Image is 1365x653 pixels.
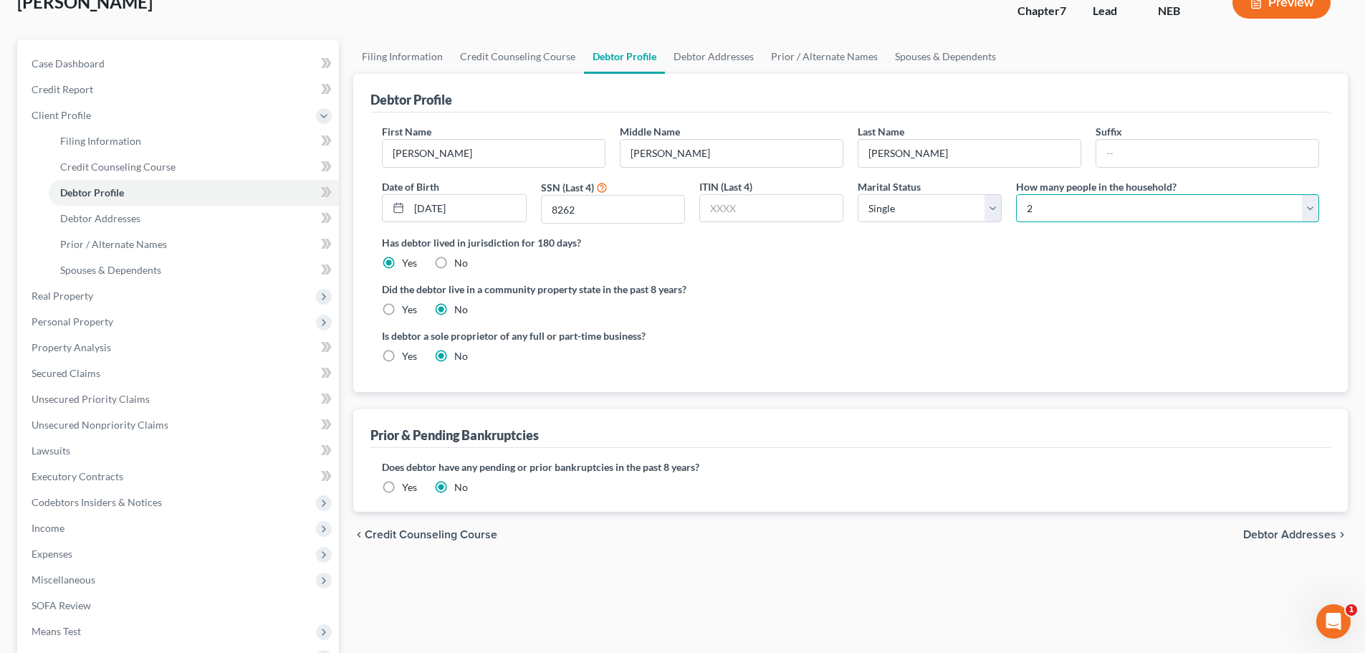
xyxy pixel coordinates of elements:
span: Expenses [32,548,72,560]
span: Credit Counseling Course [60,161,176,173]
a: Property Analysis [20,335,339,361]
label: Is debtor a sole proprietor of any full or part-time business? [382,328,843,343]
span: Credit Report [32,83,93,95]
a: Spouses & Dependents [886,39,1005,74]
label: SSN (Last 4) [541,180,594,195]
span: Spouses & Dependents [60,264,161,276]
a: Debtor Addresses [665,39,762,74]
span: 7 [1060,4,1066,17]
label: Has debtor lived in jurisdiction for 180 days? [382,235,1319,250]
label: Yes [402,256,417,270]
i: chevron_right [1336,529,1348,540]
input: -- [1096,140,1318,167]
a: Debtor Profile [584,39,665,74]
a: Secured Claims [20,361,339,386]
label: Last Name [858,124,904,139]
span: Property Analysis [32,341,111,353]
span: Filing Information [60,135,141,147]
a: Prior / Alternate Names [762,39,886,74]
a: Credit Report [20,77,339,103]
span: Executory Contracts [32,470,123,482]
span: Secured Claims [32,367,100,379]
input: MM/DD/YYYY [409,195,525,222]
label: No [454,349,468,363]
span: Credit Counseling Course [365,529,497,540]
a: Unsecured Nonpriority Claims [20,412,339,438]
a: Lawsuits [20,438,339,464]
label: Date of Birth [382,179,439,194]
label: Does debtor have any pending or prior bankruptcies in the past 8 years? [382,459,1319,475]
span: Real Property [32,290,93,302]
label: Did the debtor live in a community property state in the past 8 years? [382,282,1319,297]
span: Personal Property [32,315,113,328]
a: Filing Information [353,39,451,74]
button: chevron_left Credit Counseling Course [353,529,497,540]
span: 1 [1346,604,1357,616]
input: -- [383,140,605,167]
input: -- [858,140,1081,167]
span: Debtor Addresses [60,212,140,224]
span: Client Profile [32,109,91,121]
a: Case Dashboard [20,51,339,77]
a: Prior / Alternate Names [49,232,339,257]
span: Codebtors Insiders & Notices [32,496,162,508]
a: Unsecured Priority Claims [20,386,339,412]
input: XXXX [542,196,684,223]
a: Executory Contracts [20,464,339,490]
a: Credit Counseling Course [49,154,339,180]
label: No [454,256,468,270]
label: No [454,302,468,317]
a: Filing Information [49,128,339,154]
a: Spouses & Dependents [49,257,339,283]
span: Lawsuits [32,444,70,457]
label: Yes [402,302,417,317]
button: Debtor Addresses chevron_right [1243,529,1348,540]
span: Means Test [32,625,81,637]
label: No [454,480,468,495]
label: Yes [402,349,417,363]
label: Middle Name [620,124,680,139]
span: Case Dashboard [32,57,105,70]
input: XXXX [700,195,843,222]
label: How many people in the household? [1016,179,1177,194]
i: chevron_left [353,529,365,540]
span: Miscellaneous [32,573,95,586]
label: First Name [382,124,431,139]
input: M.I [621,140,843,167]
span: Debtor Profile [60,186,124,199]
label: Suffix [1096,124,1122,139]
label: Marital Status [858,179,921,194]
div: Chapter [1017,3,1070,19]
label: ITIN (Last 4) [699,179,752,194]
span: Income [32,522,64,534]
a: Credit Counseling Course [451,39,584,74]
span: Unsecured Nonpriority Claims [32,419,168,431]
a: Debtor Profile [49,180,339,206]
span: SOFA Review [32,599,91,611]
span: Prior / Alternate Names [60,238,167,250]
div: NEB [1158,3,1210,19]
span: Debtor Addresses [1243,529,1336,540]
div: Debtor Profile [370,91,452,108]
label: Yes [402,480,417,495]
div: Lead [1093,3,1135,19]
div: Prior & Pending Bankruptcies [370,426,539,444]
iframe: Intercom live chat [1316,604,1351,639]
a: Debtor Addresses [49,206,339,232]
a: SOFA Review [20,593,339,619]
span: Unsecured Priority Claims [32,393,150,405]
